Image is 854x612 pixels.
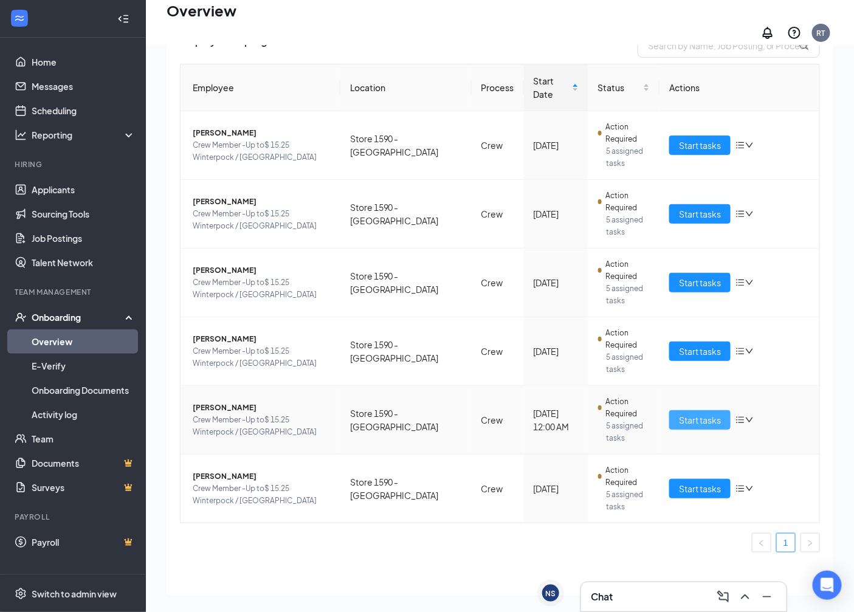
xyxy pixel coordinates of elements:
a: Onboarding Documents [32,378,136,402]
span: Crew Member -Up to$ 15.25 Winterpock / [GEOGRAPHIC_DATA] [193,208,331,232]
div: Payroll [15,512,133,522]
th: Location [340,64,472,111]
td: Store 1590 - [GEOGRAPHIC_DATA] [340,180,472,249]
span: left [758,540,765,547]
div: [DATE] [534,139,579,152]
span: bars [735,278,745,287]
td: Store 1590 - [GEOGRAPHIC_DATA] [340,111,472,180]
span: Action Required [605,258,650,283]
button: Start tasks [669,204,731,224]
span: Start tasks [679,413,721,427]
div: Reporting [32,129,136,141]
div: Team Management [15,287,133,297]
div: [DATE] [534,207,579,221]
span: [PERSON_NAME] [193,333,331,345]
svg: Minimize [760,590,774,604]
button: Start tasks [669,136,731,155]
span: Start tasks [679,345,721,358]
td: Crew [472,249,524,317]
svg: WorkstreamLogo [13,12,26,24]
span: Status [598,81,641,94]
span: Action Required [605,190,650,214]
div: [DATE] 12:00 AM [534,407,579,433]
div: Hiring [15,159,133,170]
a: Home [32,50,136,74]
span: bars [735,346,745,356]
span: bars [735,484,745,493]
td: Crew [472,317,524,386]
td: Store 1590 - [GEOGRAPHIC_DATA] [340,455,472,523]
li: Next Page [801,533,820,552]
input: Search by Name, Job Posting, or Process [638,33,820,58]
span: Crew Member -Up to$ 15.25 Winterpock / [GEOGRAPHIC_DATA] [193,414,331,438]
div: Onboarding [32,311,125,323]
li: 1 [776,533,796,552]
a: Sourcing Tools [32,202,136,226]
svg: Notifications [760,26,775,40]
span: bars [735,209,745,219]
a: Messages [32,74,136,98]
span: 5 assigned tasks [607,489,650,513]
td: Store 1590 - [GEOGRAPHIC_DATA] [340,386,472,455]
span: Action Required [605,464,650,489]
a: PayrollCrown [32,530,136,554]
td: Crew [472,111,524,180]
span: Action Required [605,327,650,351]
svg: ChevronUp [738,590,752,604]
span: bars [735,140,745,150]
span: Action Required [605,121,650,145]
div: [DATE] [534,276,579,289]
span: 5 assigned tasks [607,420,650,444]
span: [PERSON_NAME] [193,196,331,208]
button: ChevronUp [735,587,755,607]
span: [PERSON_NAME] [193,402,331,414]
span: [PERSON_NAME] [193,264,331,277]
span: Employees in progress [180,33,286,58]
li: Previous Page [752,533,771,552]
span: Crew Member -Up to$ 15.25 Winterpock / [GEOGRAPHIC_DATA] [193,139,331,163]
th: Actions [659,64,819,111]
button: Start tasks [669,410,731,430]
button: Minimize [757,587,777,607]
span: down [745,210,754,218]
td: Store 1590 - [GEOGRAPHIC_DATA] [340,249,472,317]
button: left [752,533,771,552]
span: Crew Member -Up to$ 15.25 Winterpock / [GEOGRAPHIC_DATA] [193,345,331,370]
a: Talent Network [32,250,136,275]
span: right [807,540,814,547]
span: 5 assigned tasks [607,283,650,307]
span: down [745,416,754,424]
a: Activity log [32,402,136,427]
th: Status [588,64,659,111]
td: Crew [472,180,524,249]
a: Scheduling [32,98,136,123]
h3: Chat [591,590,613,603]
span: down [745,484,754,493]
td: Crew [472,455,524,523]
button: Start tasks [669,273,731,292]
a: 1 [777,534,795,552]
th: Process [472,64,524,111]
a: Overview [32,329,136,354]
span: 5 assigned tasks [607,351,650,376]
a: SurveysCrown [32,475,136,500]
a: Applicants [32,177,136,202]
span: Start Date [534,74,570,101]
button: Start tasks [669,342,731,361]
span: down [745,347,754,356]
a: DocumentsCrown [32,451,136,475]
span: 5 assigned tasks [607,214,650,238]
span: down [745,141,754,150]
a: E-Verify [32,354,136,378]
button: ComposeMessage [714,587,733,607]
span: Action Required [605,396,650,420]
span: [PERSON_NAME] [193,127,331,139]
td: Crew [472,386,524,455]
svg: Analysis [15,129,27,141]
div: [DATE] [534,482,579,495]
svg: UserCheck [15,311,27,323]
button: Start tasks [669,479,731,498]
div: NS [546,588,556,599]
svg: Settings [15,588,27,600]
span: Crew Member -Up to$ 15.25 Winterpock / [GEOGRAPHIC_DATA] [193,483,331,507]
